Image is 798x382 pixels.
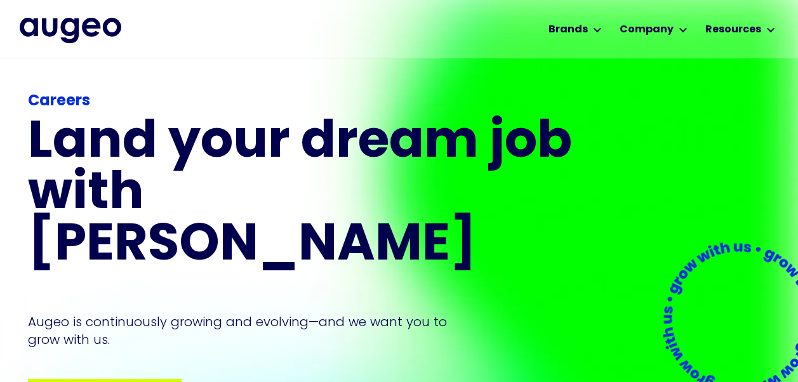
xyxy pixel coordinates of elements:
strong: Careers [28,94,90,109]
a: home [20,18,121,43]
div: Resources [705,22,761,37]
div: Brands [549,22,588,37]
img: Augeo's full logo in midnight blue. [20,18,121,43]
h1: Land your dream job﻿ with [PERSON_NAME] [28,118,576,272]
p: Augeo is continuously growing and evolving—and we want you to grow with us. [28,313,465,348]
div: Company [620,22,674,37]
